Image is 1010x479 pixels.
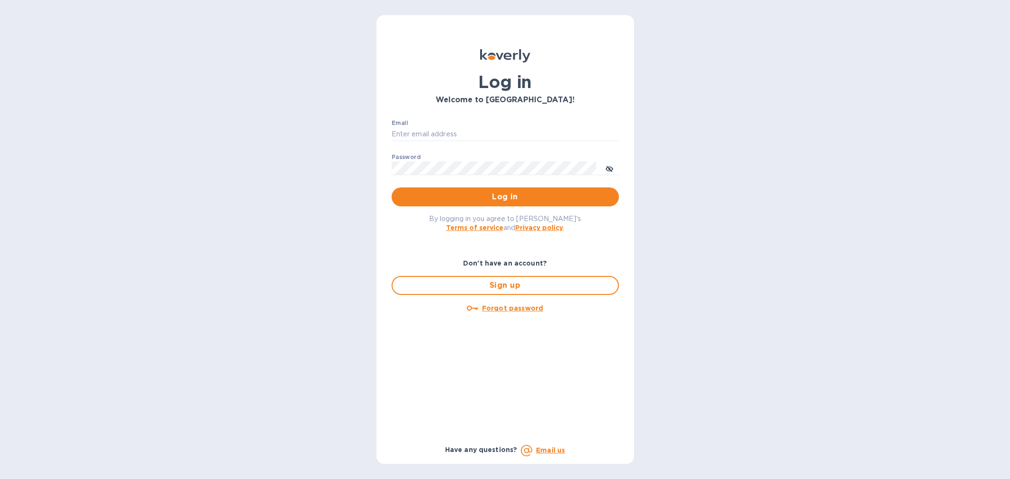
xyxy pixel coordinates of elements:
[536,446,565,454] a: Email us
[446,224,503,231] a: Terms of service
[392,72,619,92] h1: Log in
[392,127,619,142] input: Enter email address
[482,304,543,312] u: Forgot password
[480,49,530,62] img: Koverly
[400,280,610,291] span: Sign up
[392,154,420,160] label: Password
[392,187,619,206] button: Log in
[463,259,547,267] b: Don't have an account?
[515,224,563,231] a: Privacy policy
[399,191,611,203] span: Log in
[600,159,619,177] button: toggle password visibility
[445,446,518,453] b: Have any questions?
[392,120,408,126] label: Email
[429,215,581,231] span: By logging in you agree to [PERSON_NAME]'s and .
[392,276,619,295] button: Sign up
[392,96,619,105] h3: Welcome to [GEOGRAPHIC_DATA]!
